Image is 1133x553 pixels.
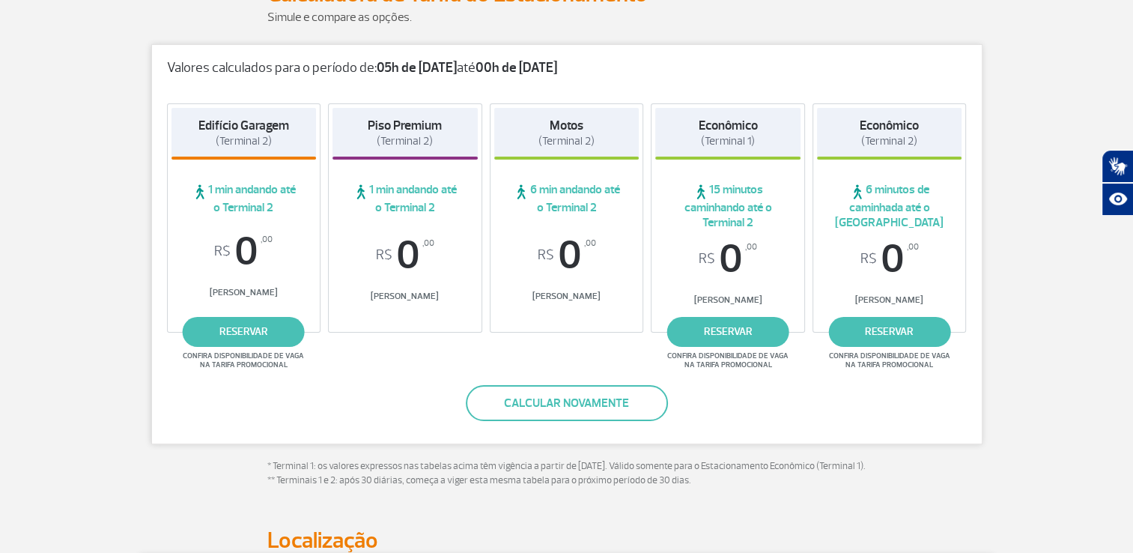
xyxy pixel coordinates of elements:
[817,239,962,279] span: 0
[699,251,715,268] sup: R$
[261,232,273,248] sup: ,00
[861,134,917,148] span: (Terminal 2)
[494,182,640,215] span: 6 min andando até o Terminal 2
[198,118,289,133] strong: Edifício Garagem
[699,118,758,133] strong: Econômico
[332,235,478,276] span: 0
[860,251,877,268] sup: R$
[701,134,755,148] span: (Terminal 1)
[1102,183,1133,216] button: Abrir recursos assistivos.
[828,317,950,347] a: reservar
[267,459,866,489] p: * Terminal 1: os valores expressos nas tabelas acima têm vigência a partir de [DATE]. Válido some...
[180,351,306,369] span: Confira disponibilidade de vaga na tarifa promocional
[216,134,272,148] span: (Terminal 2)
[1102,150,1133,216] div: Plugin de acessibilidade da Hand Talk.
[907,239,919,256] sup: ,00
[171,182,317,215] span: 1 min andando até o Terminal 2
[583,235,595,252] sup: ,00
[494,291,640,302] span: [PERSON_NAME]
[745,239,757,256] sup: ,00
[655,239,801,279] span: 0
[537,247,553,264] sup: R$
[817,182,962,230] span: 6 minutos de caminhada até o [GEOGRAPHIC_DATA]
[827,351,953,369] span: Confira disponibilidade de vaga na tarifa promocional
[167,60,967,76] p: Valores calculados para o período de: até
[267,8,866,26] p: Simule e compare as opções.
[655,182,801,230] span: 15 minutos caminhando até o Terminal 2
[667,317,789,347] a: reservar
[368,118,442,133] strong: Piso Premium
[183,317,305,347] a: reservar
[422,235,434,252] sup: ,00
[860,118,919,133] strong: Econômico
[494,235,640,276] span: 0
[332,182,478,215] span: 1 min andando até o Terminal 2
[377,59,457,76] strong: 05h de [DATE]
[1102,150,1133,183] button: Abrir tradutor de língua de sinais.
[214,244,231,260] sup: R$
[476,59,557,76] strong: 00h de [DATE]
[466,385,668,421] button: Calcular novamente
[171,232,317,272] span: 0
[538,134,595,148] span: (Terminal 2)
[665,351,791,369] span: Confira disponibilidade de vaga na tarifa promocional
[171,287,317,298] span: [PERSON_NAME]
[332,291,478,302] span: [PERSON_NAME]
[377,134,433,148] span: (Terminal 2)
[655,294,801,306] span: [PERSON_NAME]
[817,294,962,306] span: [PERSON_NAME]
[376,247,392,264] sup: R$
[550,118,583,133] strong: Motos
